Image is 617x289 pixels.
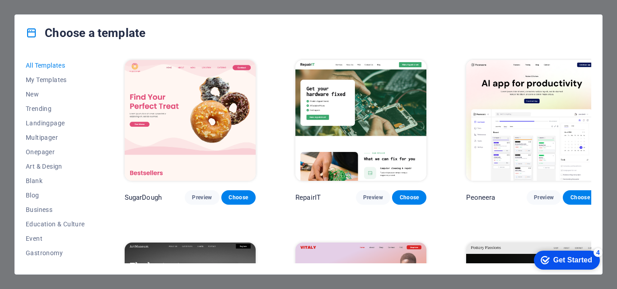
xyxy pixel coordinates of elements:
[399,194,419,201] span: Choose
[67,2,76,11] div: 4
[534,194,554,201] span: Preview
[192,194,212,201] span: Preview
[26,202,85,217] button: Business
[392,190,426,205] button: Choose
[295,60,426,181] img: RepairIT
[26,163,85,170] span: Art & Design
[26,145,85,159] button: Onepager
[26,220,85,228] span: Education & Culture
[295,193,321,202] p: RepairIT
[27,10,65,18] div: Get Started
[26,246,85,260] button: Gastronomy
[26,177,85,184] span: Blank
[563,190,597,205] button: Choose
[26,73,85,87] button: My Templates
[26,231,85,246] button: Event
[26,58,85,73] button: All Templates
[26,87,85,101] button: New
[26,62,85,69] span: All Templates
[356,190,390,205] button: Preview
[26,148,85,156] span: Onepager
[26,260,85,275] button: Health
[7,5,73,23] div: Get Started 4 items remaining, 20% complete
[26,91,85,98] span: New
[26,119,85,127] span: Landingpage
[125,193,162,202] p: SugarDough
[26,235,85,242] span: Event
[26,188,85,202] button: Blog
[570,194,590,201] span: Choose
[527,190,561,205] button: Preview
[26,159,85,174] button: Art & Design
[363,194,383,201] span: Preview
[26,116,85,130] button: Landingpage
[26,101,85,116] button: Trending
[26,206,85,213] span: Business
[185,190,219,205] button: Preview
[26,249,85,257] span: Gastronomy
[26,130,85,145] button: Multipager
[221,190,256,205] button: Choose
[26,134,85,141] span: Multipager
[26,217,85,231] button: Education & Culture
[466,60,597,181] img: Peoneera
[26,192,85,199] span: Blog
[466,193,495,202] p: Peoneera
[125,60,256,181] img: SugarDough
[26,174,85,188] button: Blank
[26,105,85,112] span: Trending
[26,76,85,83] span: My Templates
[26,26,145,40] h4: Choose a template
[229,194,248,201] span: Choose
